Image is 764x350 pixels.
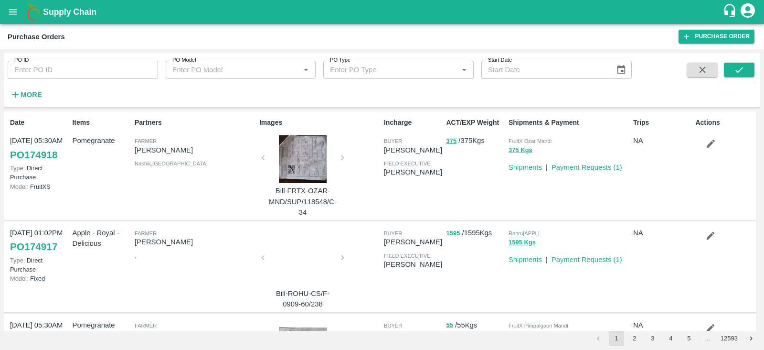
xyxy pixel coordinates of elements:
[509,230,540,236] span: Rohru[APPL]
[330,56,350,64] label: PO Type
[10,164,68,182] p: Direct Purchase
[10,118,68,128] p: Date
[739,2,756,22] div: account of current user
[135,161,208,166] span: Nashik , [GEOGRAPHIC_DATA]
[509,329,529,340] button: 55 Kgs
[169,64,297,76] input: Enter PO Model
[446,228,504,239] p: / 1595 Kgs
[384,329,442,339] p: [PERSON_NAME]
[446,320,453,331] button: 55
[300,64,312,76] button: Open
[700,334,715,343] div: …
[446,136,456,147] button: 375
[10,274,68,283] p: Fixed
[722,3,739,21] div: customer-support
[135,323,157,328] span: Farmer
[24,2,43,22] img: logo
[10,164,25,172] span: Type:
[509,138,552,144] span: FruitX Ozar Mandi
[384,323,402,328] span: buyer
[681,331,697,346] button: Go to page 5
[384,253,431,259] span: field executive
[679,30,754,44] a: Purchase Order
[633,320,691,330] p: NA
[446,320,504,331] p: / 55 Kgs
[10,146,57,164] a: PO174918
[542,251,548,265] div: |
[633,135,691,146] p: NA
[267,288,339,310] p: Bill-ROHU-CS/F-0909-60/238
[695,118,753,128] p: Actions
[135,118,255,128] p: Partners
[135,145,255,155] p: [PERSON_NAME]
[663,331,679,346] button: Go to page 4
[135,329,255,339] p: Sagar [PERSON_NAME]
[589,331,760,346] nav: pagination navigation
[609,331,624,346] button: page 1
[326,64,455,76] input: Enter PO Type
[509,323,568,328] span: FruitX Pimpalgaon Mandi
[458,64,470,76] button: Open
[743,331,759,346] button: Go to next page
[72,320,130,330] p: Pomegranate
[633,228,691,238] p: NA
[481,61,608,79] input: Start Date
[384,230,402,236] span: buyer
[10,330,57,348] a: PO174916
[72,135,130,146] p: Pomegranate
[43,7,96,17] b: Supply Chain
[509,164,542,171] a: Shipments
[14,56,29,64] label: PO ID
[446,135,504,146] p: / 375 Kgs
[10,320,68,330] p: [DATE] 05:30AM
[633,118,691,128] p: Trips
[135,237,255,247] p: [PERSON_NAME]
[8,61,158,79] input: Enter PO ID
[542,158,548,173] div: |
[8,87,44,103] button: More
[2,1,24,23] button: open drawer
[627,331,642,346] button: Go to page 2
[10,257,25,264] span: Type:
[135,253,136,259] span: ,
[267,186,339,218] p: Bill-FRTX-OZAR-MND/SUP/118548/C-34
[72,118,130,128] p: Items
[384,138,402,144] span: buyer
[10,182,68,191] p: FruitXS
[43,5,722,19] a: Supply Chain
[10,275,28,282] span: Model:
[509,145,532,156] button: 375 Kgs
[21,91,42,98] strong: More
[135,138,157,144] span: Farmer
[8,31,65,43] div: Purchase Orders
[509,256,542,263] a: Shipments
[446,118,504,128] p: ACT/EXP Weight
[612,61,630,79] button: Choose date
[509,237,536,248] button: 1595 Kgs
[384,161,431,166] span: field executive
[10,135,68,146] p: [DATE] 05:30AM
[10,256,68,274] p: Direct Purchase
[135,230,157,236] span: Farmer
[72,228,130,249] p: Apple - Royal - Delicious
[384,145,442,155] p: [PERSON_NAME]
[446,228,460,239] button: 1595
[10,238,57,255] a: PO174917
[384,167,442,177] p: [PERSON_NAME]
[509,118,629,128] p: Shipments & Payment
[718,331,741,346] button: Go to page 12593
[384,259,442,270] p: [PERSON_NAME]
[552,256,622,263] a: Payment Requests (1)
[10,228,68,238] p: [DATE] 01:02PM
[172,56,196,64] label: PO Model
[488,56,512,64] label: Start Date
[552,164,622,171] a: Payment Requests (1)
[384,118,442,128] p: Incharge
[384,237,442,247] p: [PERSON_NAME]
[10,183,28,190] span: Model:
[645,331,660,346] button: Go to page 3
[259,118,380,128] p: Images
